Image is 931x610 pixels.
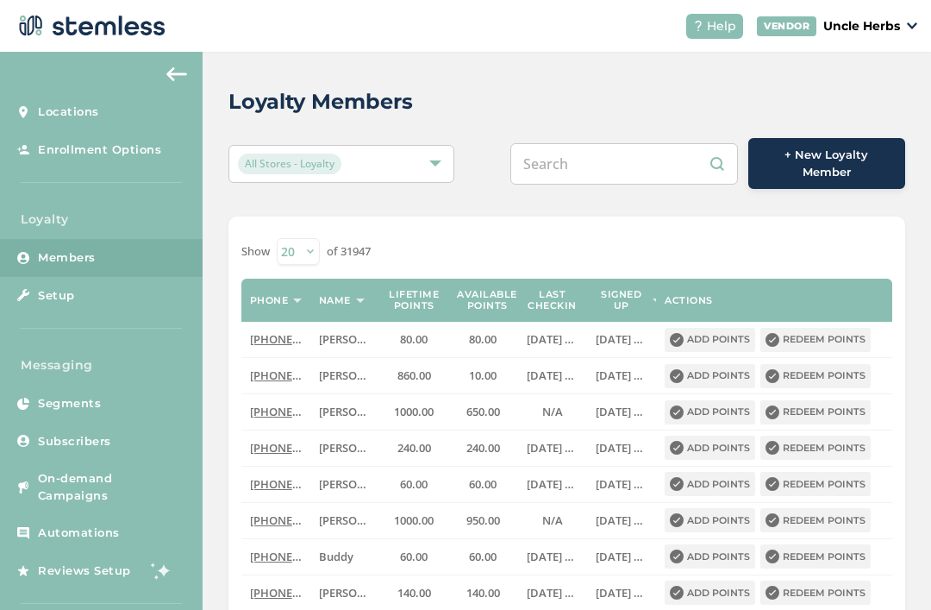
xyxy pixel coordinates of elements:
span: Subscribers [38,433,111,450]
span: On-demand Campaigns [38,470,185,504]
span: Members [38,249,96,267]
span: Reviews Setup [38,563,131,580]
span: + New Loyalty Member [762,147,891,180]
h2: Loyalty Members [228,86,413,117]
span: All Stores - Loyalty [238,154,341,174]
img: logo-dark-0685b13c.svg [14,9,166,43]
iframe: Chat Widget [845,527,931,610]
input: Search [510,143,738,185]
div: VENDOR [757,16,816,36]
span: Enrollment Options [38,141,161,159]
button: + New Loyalty Member [748,138,905,189]
img: icon-help-white-03924b79.svg [693,21,703,31]
p: Uncle Herbs [823,17,900,35]
span: Setup [38,287,75,305]
img: icon_down-arrow-small-66adaf34.svg [907,22,917,29]
span: Automations [38,525,120,542]
span: Locations [38,104,99,121]
img: glitter-stars-b7820f95.gif [144,553,178,588]
img: icon-arrow-back-accent-c549486e.svg [166,67,187,81]
span: Help [707,17,736,35]
span: Segments [38,395,101,412]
